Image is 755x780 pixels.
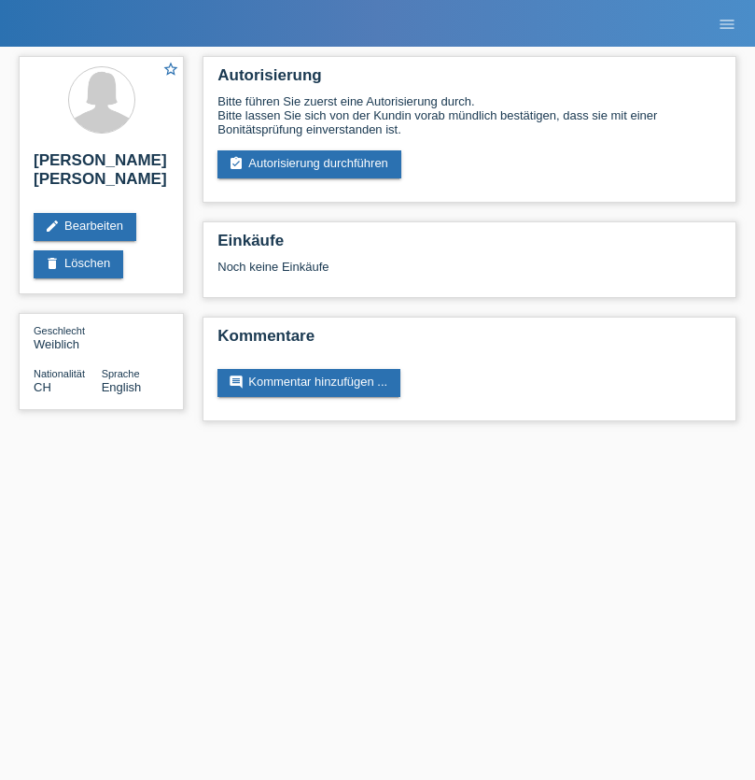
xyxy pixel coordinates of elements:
[217,369,400,397] a: commentKommentar hinzufügen ...
[708,18,746,29] a: menu
[718,15,736,34] i: menu
[34,323,102,351] div: Weiblich
[217,150,401,178] a: assignment_turned_inAutorisierung durchführen
[162,61,179,80] a: star_border
[34,380,51,394] span: Schweiz
[162,61,179,78] i: star_border
[34,368,85,379] span: Nationalität
[217,232,721,260] h2: Einkäufe
[34,250,123,278] a: deleteLöschen
[34,151,169,198] h2: [PERSON_NAME] [PERSON_NAME]
[229,375,244,390] i: comment
[217,66,721,94] h2: Autorisierung
[217,260,721,288] div: Noch keine Einkäufe
[45,219,60,234] i: edit
[102,380,142,394] span: English
[229,156,244,171] i: assignment_turned_in
[34,213,136,241] a: editBearbeiten
[34,325,85,336] span: Geschlecht
[102,368,140,379] span: Sprache
[45,256,60,271] i: delete
[217,94,721,136] div: Bitte führen Sie zuerst eine Autorisierung durch. Bitte lassen Sie sich von der Kundin vorab münd...
[217,327,721,355] h2: Kommentare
